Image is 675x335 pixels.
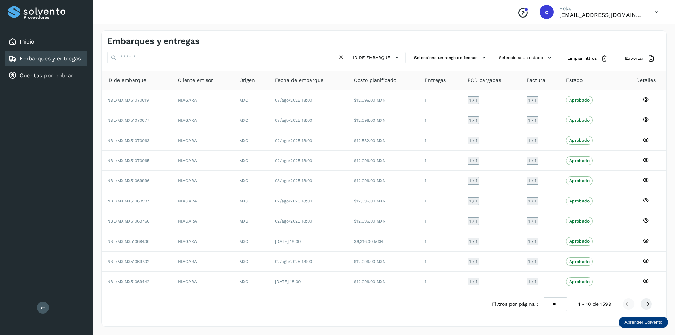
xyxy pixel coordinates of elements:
[425,77,446,84] span: Entregas
[569,239,590,244] p: Aprobado
[419,130,462,150] td: 1
[172,110,234,130] td: NIAGARA
[411,52,490,64] button: Selecciona un rango de fechas
[20,38,34,45] a: Inicio
[275,219,312,224] span: 02/ago/2025 18:00
[348,272,419,291] td: $12,096.00 MXN
[419,171,462,191] td: 1
[469,239,477,244] span: 1 / 1
[419,252,462,272] td: 1
[419,110,462,130] td: 1
[5,34,87,50] div: Inicio
[569,138,590,143] p: Aprobado
[492,301,538,308] span: Filtros por página :
[275,98,312,103] span: 03/ago/2025 18:00
[469,279,477,284] span: 1 / 1
[354,77,396,84] span: Costo planificado
[275,158,312,163] span: 02/ago/2025 18:00
[419,191,462,211] td: 1
[275,239,301,244] span: [DATE] 18:00
[107,98,149,103] span: NBL/MX.MX51070619
[107,219,149,224] span: NBL/MX.MX51069766
[348,211,419,231] td: $12,096.00 MXN
[107,199,149,204] span: NBL/MX.MX51069997
[469,159,477,163] span: 1 / 1
[172,211,234,231] td: NIAGARA
[528,138,536,143] span: 1 / 1
[107,36,200,46] h4: Embarques y entregas
[528,98,536,102] span: 1 / 1
[353,54,390,61] span: ID de embarque
[20,55,81,62] a: Embarques y entregas
[348,110,419,130] td: $12,096.00 MXN
[496,52,556,64] button: Selecciona un estado
[275,199,312,204] span: 02/ago/2025 18:00
[275,178,312,183] span: 03/ago/2025 18:00
[348,171,419,191] td: $12,096.00 MXN
[569,98,590,103] p: Aprobado
[567,55,597,62] span: Limpiar filtros
[528,159,536,163] span: 1 / 1
[528,259,536,264] span: 1 / 1
[234,130,269,150] td: MXC
[348,252,419,272] td: $12,096.00 MXN
[527,77,545,84] span: Factura
[419,231,462,251] td: 1
[234,151,269,171] td: MXC
[619,317,668,328] div: Aprender Solvento
[172,252,234,272] td: NIAGARA
[5,68,87,83] div: Cuentas por cobrar
[172,272,234,291] td: NIAGARA
[107,178,149,183] span: NBL/MX.MX51069996
[172,151,234,171] td: NIAGARA
[569,279,590,284] p: Aprobado
[348,191,419,211] td: $12,096.00 MXN
[419,211,462,231] td: 1
[569,219,590,224] p: Aprobado
[348,90,419,110] td: $12,096.00 MXN
[569,199,590,204] p: Aprobado
[559,12,644,18] p: carlosvazqueztgc@gmail.com
[5,51,87,66] div: Embarques y entregas
[234,110,269,130] td: MXC
[275,279,301,284] span: [DATE] 18:00
[239,77,255,84] span: Origen
[469,179,477,183] span: 1 / 1
[178,77,213,84] span: Cliente emisor
[528,179,536,183] span: 1 / 1
[348,231,419,251] td: $8,316.00 MXN
[528,199,536,203] span: 1 / 1
[172,130,234,150] td: NIAGARA
[275,138,312,143] span: 02/ago/2025 18:00
[419,272,462,291] td: 1
[569,178,590,183] p: Aprobado
[107,77,146,84] span: ID de embarque
[234,171,269,191] td: MXC
[275,118,312,123] span: 03/ago/2025 18:00
[528,118,536,122] span: 1 / 1
[469,118,477,122] span: 1 / 1
[469,138,477,143] span: 1 / 1
[172,90,234,110] td: NIAGARA
[24,15,84,20] p: Proveedores
[348,151,419,171] td: $12,096.00 MXN
[528,239,536,244] span: 1 / 1
[107,259,149,264] span: NBL/MX.MX51069732
[351,52,403,63] button: ID de embarque
[469,98,477,102] span: 1 / 1
[107,239,149,244] span: NBL/MX.MX51069436
[348,130,419,150] td: $12,582.00 MXN
[569,259,590,264] p: Aprobado
[234,211,269,231] td: MXC
[578,301,611,308] span: 1 - 10 de 1599
[625,55,643,62] span: Exportar
[569,118,590,123] p: Aprobado
[419,151,462,171] td: 1
[234,231,269,251] td: MXC
[275,77,323,84] span: Fecha de embarque
[20,72,73,79] a: Cuentas por cobrar
[234,90,269,110] td: MXC
[107,118,149,123] span: NBL/MX.MX51070677
[172,171,234,191] td: NIAGARA
[528,219,536,223] span: 1 / 1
